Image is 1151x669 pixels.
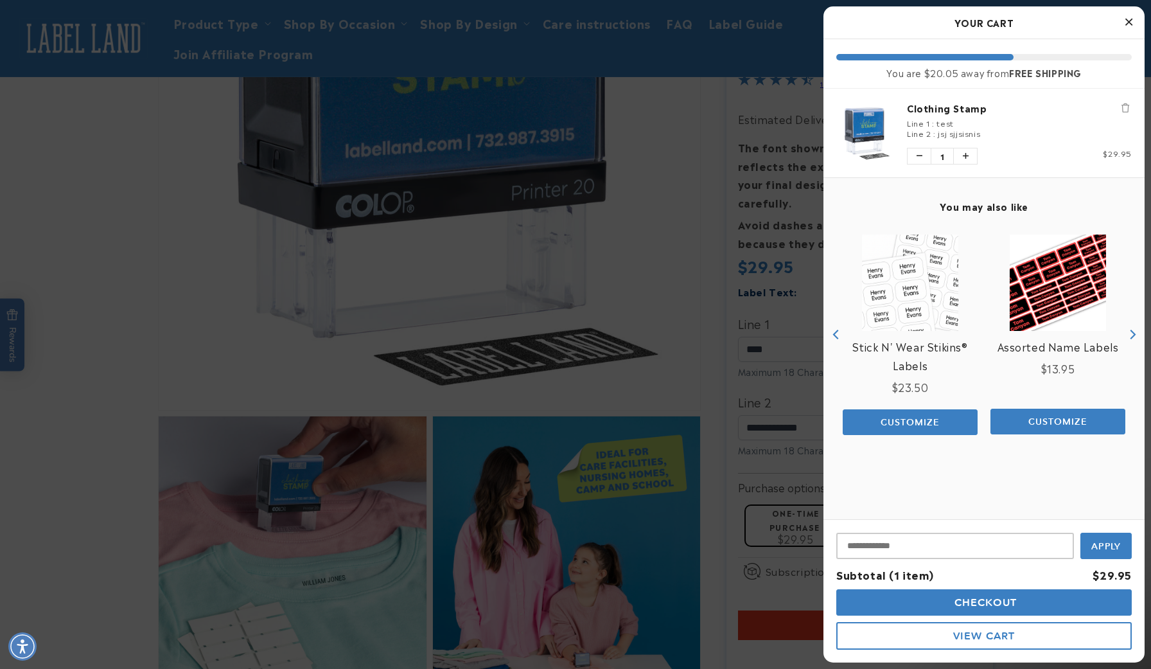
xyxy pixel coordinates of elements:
span: test [936,117,953,129]
span: $13.95 [1041,361,1075,376]
span: : [932,117,935,129]
button: Add the product, Assorted Name Labels to Cart [843,409,978,435]
a: View Stick N' Wear Stikins® Labels [843,337,978,375]
button: Remove Clothing Stamp [1119,102,1132,114]
span: $29.95 [1103,147,1132,159]
img: View Stick N' Wear Stikins® Labels [862,235,958,331]
button: Checkout [836,589,1132,616]
img: Assorted Name Labels - Label Land [1010,235,1106,331]
b: FREE SHIPPING [1009,66,1082,79]
div: product [836,222,984,447]
div: $29.95 [1093,566,1132,584]
span: Apply [1091,540,1121,552]
button: Increase quantity of Clothing Stamp [954,148,977,164]
div: Accessibility Menu [8,632,37,661]
button: Next [1122,325,1141,344]
span: 1 [931,148,954,164]
span: View Cart [953,630,1015,642]
img: Clothing Stamp - Label Land [836,104,894,162]
div: You are $20.05 away from [836,67,1132,78]
span: Subtotal (1 item) [836,567,933,582]
button: View Cart [836,622,1132,650]
span: Customize [881,416,940,428]
input: Input Discount [836,533,1074,559]
button: Previous [827,325,846,344]
button: Can this be used on dark clothing? [12,36,158,60]
span: Line 1 [907,117,930,129]
a: Clothing Stamp [907,102,1132,114]
button: Add the product, Seniors Stikins® Labels to Cart [990,409,1125,434]
iframe: Sign Up via Text for Offers [10,566,163,605]
li: product [836,89,1132,177]
span: Line 2 [907,127,931,139]
a: View Assorted Name Labels [997,337,1119,356]
span: Customize [1028,416,1087,427]
span: : [933,127,936,139]
button: Decrease quantity of Clothing Stamp [908,148,931,164]
span: $23.50 [892,379,929,395]
button: What size is the imprint? [48,72,158,96]
button: Apply [1080,533,1132,559]
h4: You may also like [836,201,1132,212]
div: product [984,222,1132,447]
button: Close Cart [1119,13,1138,32]
h2: Your Cart [836,13,1132,32]
span: jsj sjjsisnis [938,127,980,139]
span: Checkout [951,596,1017,609]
